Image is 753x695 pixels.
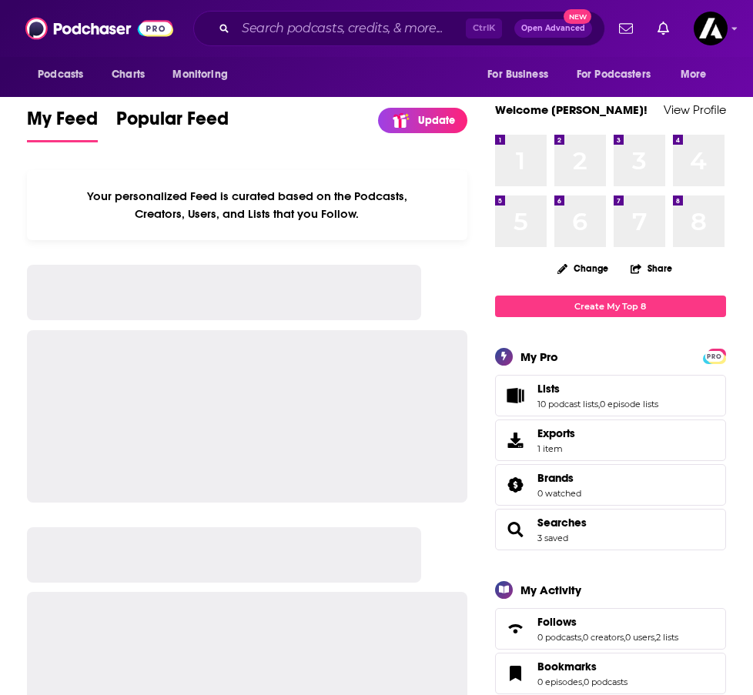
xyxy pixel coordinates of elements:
a: 10 podcast lists [537,399,598,409]
a: Bookmarks [537,660,627,673]
button: open menu [477,60,567,89]
div: My Pro [520,349,558,364]
a: PRO [705,349,724,361]
a: Follows [500,618,531,640]
button: Open AdvancedNew [514,19,592,38]
a: My Feed [27,107,98,142]
span: Searches [495,509,726,550]
p: Update [418,114,455,127]
div: My Activity [520,583,581,597]
button: open menu [162,60,247,89]
a: Follows [537,615,678,629]
a: 0 podcasts [584,677,627,687]
a: Welcome [PERSON_NAME]! [495,102,648,117]
span: For Podcasters [577,64,651,85]
a: 0 users [625,632,654,643]
a: 3 saved [537,533,568,543]
a: 0 watched [537,488,581,499]
button: Share [630,253,673,283]
a: Searches [537,516,587,530]
a: Exports [495,419,726,461]
button: Show profile menu [694,12,728,45]
span: Exports [537,426,575,440]
span: Logged in as AxicomUK [694,12,728,45]
a: 0 podcasts [537,632,581,643]
span: 1 item [537,443,575,454]
a: Create My Top 8 [495,296,726,316]
span: Exports [500,429,531,451]
span: , [582,677,584,687]
span: Bookmarks [537,660,597,673]
a: Lists [500,385,531,406]
span: Lists [495,375,726,416]
span: Popular Feed [116,107,229,139]
a: 0 episodes [537,677,582,687]
span: My Feed [27,107,98,139]
span: PRO [705,351,724,363]
span: , [624,632,625,643]
a: Searches [500,519,531,540]
a: View Profile [664,102,726,117]
img: Podchaser - Follow, Share and Rate Podcasts [25,14,173,43]
a: Lists [537,382,658,396]
span: Brands [495,464,726,506]
span: Follows [537,615,577,629]
span: Brands [537,471,574,485]
span: Charts [112,64,145,85]
a: Brands [500,474,531,496]
span: Follows [495,608,726,650]
span: More [681,64,707,85]
button: open menu [27,60,103,89]
span: , [654,632,656,643]
a: 2 lists [656,632,678,643]
a: Popular Feed [116,107,229,142]
a: 0 creators [583,632,624,643]
button: open menu [567,60,673,89]
input: Search podcasts, credits, & more... [236,16,466,41]
span: Bookmarks [495,653,726,694]
span: For Business [487,64,548,85]
a: Update [378,108,467,133]
a: Charts [102,60,154,89]
a: Show notifications dropdown [651,15,675,42]
button: open menu [670,60,726,89]
a: Bookmarks [500,663,531,684]
span: New [564,9,591,24]
div: Search podcasts, credits, & more... [193,11,605,46]
button: Change [548,259,617,278]
span: , [598,399,600,409]
img: User Profile [694,12,728,45]
div: Your personalized Feed is curated based on the Podcasts, Creators, Users, and Lists that you Follow. [27,170,467,240]
a: Brands [537,471,581,485]
span: , [581,632,583,643]
span: Lists [537,382,560,396]
a: Show notifications dropdown [613,15,639,42]
span: Open Advanced [521,25,585,32]
a: 0 episode lists [600,399,658,409]
span: Ctrl K [466,18,502,38]
span: Monitoring [172,64,227,85]
span: Podcasts [38,64,83,85]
